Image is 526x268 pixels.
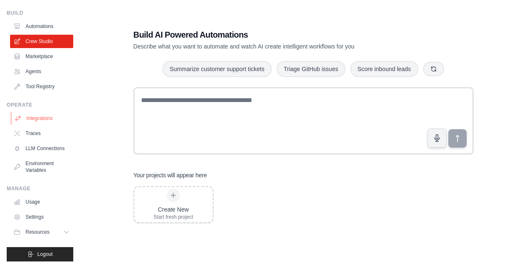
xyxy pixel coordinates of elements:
[350,61,418,77] button: Score inbound leads
[10,80,73,93] a: Tool Registry
[133,171,207,179] h3: Your projects will appear here
[10,210,73,224] a: Settings
[133,29,415,41] h1: Build AI Powered Automations
[10,20,73,33] a: Automations
[427,128,446,148] button: Click to speak your automation idea
[37,251,53,258] span: Logout
[10,65,73,78] a: Agents
[154,214,193,220] div: Start fresh project
[10,127,73,140] a: Traces
[484,228,526,268] iframe: Chat Widget
[10,142,73,155] a: LLM Connections
[162,61,271,77] button: Summarize customer support tickets
[26,229,49,235] span: Resources
[7,102,73,108] div: Operate
[7,185,73,192] div: Manage
[423,62,444,76] button: Get new suggestions
[154,205,193,214] div: Create New
[277,61,345,77] button: Triage GitHub issues
[10,225,73,239] button: Resources
[133,42,415,51] p: Describe what you want to automate and watch AI create intelligent workflows for you
[7,247,73,261] button: Logout
[10,157,73,177] a: Environment Variables
[7,10,73,16] div: Build
[10,195,73,209] a: Usage
[11,112,74,125] a: Integrations
[10,35,73,48] a: Crew Studio
[10,50,73,63] a: Marketplace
